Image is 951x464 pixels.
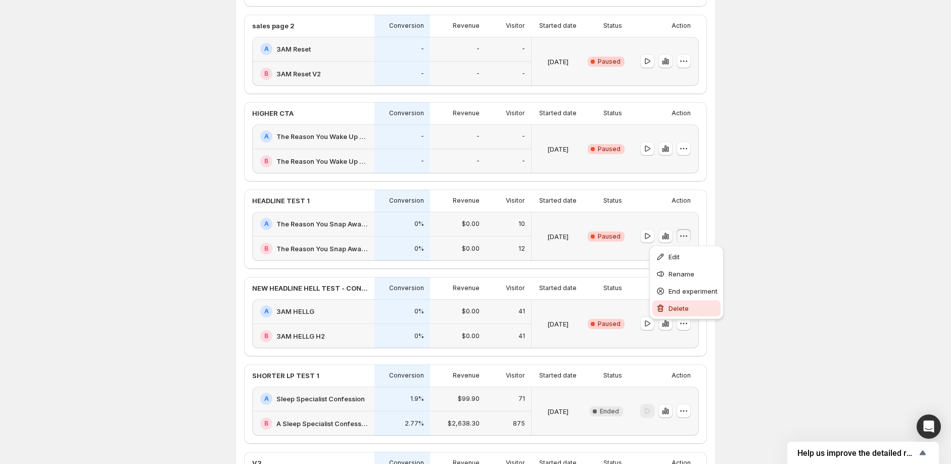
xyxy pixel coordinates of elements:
[453,372,480,380] p: Revenue
[603,284,622,292] p: Status
[797,447,929,459] button: Show survey - Help us improve the detailed report for A/B campaigns
[453,197,480,205] p: Revenue
[603,22,622,30] p: Status
[652,249,721,265] button: Edit
[453,22,480,30] p: Revenue
[264,395,269,403] h2: A
[276,244,368,254] h2: The Reason You Snap Awake At 3:17 AM
[539,372,577,380] p: Started date
[276,394,365,404] h2: Sleep Specialist Confession
[669,287,718,295] span: End experiment
[477,70,480,78] p: -
[598,233,621,241] span: Paused
[264,45,269,53] h2: A
[264,307,269,315] h2: A
[414,245,424,253] p: 0%
[405,420,424,428] p: 2.77%
[547,231,568,242] p: [DATE]
[264,132,269,141] h2: A
[522,157,525,165] p: -
[547,406,568,416] p: [DATE]
[252,108,294,118] p: HIGHER CTA
[797,448,917,458] span: Help us improve the detailed report for A/B campaigns
[453,109,480,117] p: Revenue
[603,197,622,205] p: Status
[252,21,295,31] p: sales page 2
[276,69,321,79] h2: 3AM Reset V2
[506,372,525,380] p: Visitor
[421,157,424,165] p: -
[276,331,325,341] h2: 3AM HELLG H2
[652,283,721,299] button: End experiment
[672,197,691,205] p: Action
[264,332,268,340] h2: B
[652,300,721,316] button: Delete
[547,57,568,67] p: [DATE]
[522,45,525,53] p: -
[462,220,480,228] p: $0.00
[276,219,368,229] h2: The Reason You Snap Awake At 3:17 AM
[518,220,525,228] p: 10
[389,197,424,205] p: Conversion
[672,109,691,117] p: Action
[414,307,424,315] p: 0%
[506,197,525,205] p: Visitor
[672,372,691,380] p: Action
[669,253,680,261] span: Edit
[276,419,368,429] h2: A Sleep Specialist Confession
[518,307,525,315] p: 41
[547,144,568,154] p: [DATE]
[462,307,480,315] p: $0.00
[506,22,525,30] p: Visitor
[458,395,480,403] p: $99.90
[518,332,525,340] p: 41
[522,132,525,141] p: -
[598,58,621,66] span: Paused
[252,370,319,381] p: SHORTER LP TEST 1
[603,372,622,380] p: Status
[276,131,368,142] h2: The Reason You Wake Up at 3AM v3
[421,132,424,141] p: -
[453,284,480,292] p: Revenue
[669,270,694,278] span: Rename
[518,395,525,403] p: 71
[276,156,368,166] h2: The Reason You Wake Up at 3AM v3.1
[421,70,424,78] p: -
[598,145,621,153] span: Paused
[252,196,310,206] p: HEADLINE TEST 1
[477,45,480,53] p: -
[672,22,691,30] p: Action
[669,304,689,312] span: Delete
[264,70,268,78] h2: B
[264,157,268,165] h2: B
[518,245,525,253] p: 12
[276,44,311,54] h2: 3AM Reset
[389,284,424,292] p: Conversion
[252,283,368,293] p: NEW HEADLINE HELL TEST - CONTROL VS PERSONAL
[264,220,269,228] h2: A
[522,70,525,78] p: -
[598,320,621,328] span: Paused
[547,319,568,329] p: [DATE]
[539,197,577,205] p: Started date
[264,420,268,428] h2: B
[652,266,721,282] button: Rename
[276,306,314,316] h2: 3AM HELLG
[539,22,577,30] p: Started date
[414,220,424,228] p: 0%
[448,420,480,428] p: $2,638.30
[603,109,622,117] p: Status
[389,109,424,117] p: Conversion
[389,372,424,380] p: Conversion
[421,45,424,53] p: -
[414,332,424,340] p: 0%
[477,157,480,165] p: -
[917,414,941,439] div: Open Intercom Messenger
[410,395,424,403] p: 1.9%
[539,284,577,292] p: Started date
[477,132,480,141] p: -
[264,245,268,253] h2: B
[506,109,525,117] p: Visitor
[539,109,577,117] p: Started date
[389,22,424,30] p: Conversion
